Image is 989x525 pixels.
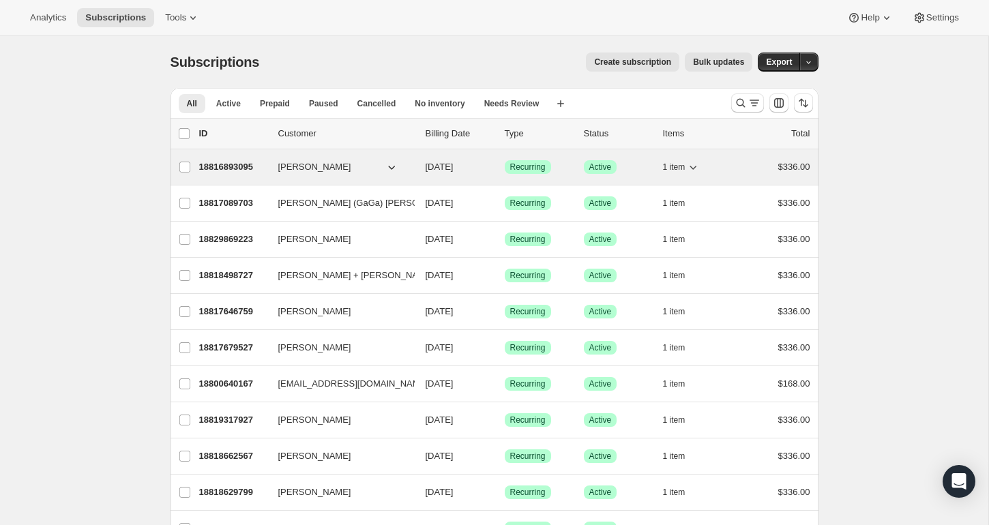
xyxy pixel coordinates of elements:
span: [PERSON_NAME] + [PERSON_NAME] [278,269,434,282]
span: [EMAIL_ADDRESS][DOMAIN_NAME] [278,377,428,391]
span: 1 item [663,451,685,462]
span: Recurring [510,162,546,172]
span: 1 item [663,415,685,425]
span: $336.00 [778,162,810,172]
span: 1 item [663,378,685,389]
button: 1 item [663,266,700,285]
button: 1 item [663,230,700,249]
span: Recurring [510,487,546,498]
span: $336.00 [778,234,810,244]
button: Help [839,8,901,27]
div: 18817089703[PERSON_NAME] (GaGa) [PERSON_NAME][DATE]SuccessRecurringSuccessActive1 item$336.00 [199,194,810,213]
div: 18817646759[PERSON_NAME][DATE]SuccessRecurringSuccessActive1 item$336.00 [199,302,810,321]
p: Billing Date [426,127,494,140]
span: [DATE] [426,487,454,497]
span: Active [589,162,612,172]
p: 18819317927 [199,413,267,427]
button: 1 item [663,302,700,321]
div: Items [663,127,731,140]
div: IDCustomerBilling DateTypeStatusItemsTotal [199,127,810,140]
span: [PERSON_NAME] [278,413,351,427]
span: Subscriptions [85,12,146,23]
span: 1 item [663,342,685,353]
button: Bulk updates [685,52,752,72]
button: [PERSON_NAME] + [PERSON_NAME] [270,265,407,286]
span: All [187,98,197,109]
span: Active [589,270,612,281]
button: Create subscription [586,52,679,72]
button: [PERSON_NAME] [270,409,407,431]
span: Recurring [510,378,546,389]
span: $336.00 [778,451,810,461]
span: Bulk updates [693,57,744,67]
span: $336.00 [778,342,810,352]
span: Recurring [510,234,546,245]
span: [DATE] [426,415,454,425]
p: 18818629799 [199,485,267,499]
span: 1 item [663,234,685,245]
span: [PERSON_NAME] (GaGa) [PERSON_NAME] [278,196,458,210]
span: Analytics [30,12,66,23]
button: Search and filter results [731,93,764,112]
span: Active [216,98,241,109]
div: 18818662567[PERSON_NAME][DATE]SuccessRecurringSuccessActive1 item$336.00 [199,447,810,466]
span: Active [589,378,612,389]
button: Tools [157,8,208,27]
button: 1 item [663,194,700,213]
span: [DATE] [426,270,454,280]
p: 18816893095 [199,160,267,174]
span: Create subscription [594,57,671,67]
p: 18817646759 [199,305,267,318]
button: [PERSON_NAME] [270,445,407,467]
button: Analytics [22,8,74,27]
span: $168.00 [778,378,810,389]
span: [DATE] [426,451,454,461]
p: Total [791,127,810,140]
p: Status [584,127,652,140]
div: 18818498727[PERSON_NAME] + [PERSON_NAME][DATE]SuccessRecurringSuccessActive1 item$336.00 [199,266,810,285]
button: [EMAIL_ADDRESS][DOMAIN_NAME] [270,373,407,395]
span: [DATE] [426,342,454,352]
span: Active [589,306,612,317]
button: [PERSON_NAME] [270,156,407,178]
button: 1 item [663,157,700,177]
button: 1 item [663,483,700,502]
button: Settings [904,8,967,27]
div: 18817679527[PERSON_NAME][DATE]SuccessRecurringSuccessActive1 item$336.00 [199,338,810,357]
span: Subscriptions [171,55,260,70]
p: 18817679527 [199,341,267,355]
button: [PERSON_NAME] [270,301,407,322]
span: $336.00 [778,306,810,316]
span: Active [589,487,612,498]
span: Prepaid [260,98,290,109]
span: Active [589,415,612,425]
span: $336.00 [778,198,810,208]
span: [DATE] [426,306,454,316]
span: Recurring [510,451,546,462]
button: Sort the results [794,93,813,112]
div: 18818629799[PERSON_NAME][DATE]SuccessRecurringSuccessActive1 item$336.00 [199,483,810,502]
span: Needs Review [484,98,540,109]
span: Recurring [510,342,546,353]
span: [PERSON_NAME] [278,305,351,318]
span: [PERSON_NAME] [278,449,351,463]
p: 18829869223 [199,232,267,246]
button: 1 item [663,447,700,466]
button: Customize table column order and visibility [769,93,788,112]
span: Active [589,234,612,245]
span: Settings [926,12,959,23]
span: $336.00 [778,270,810,280]
span: Recurring [510,198,546,209]
p: 18817089703 [199,196,267,210]
button: [PERSON_NAME] (GaGa) [PERSON_NAME] [270,192,407,214]
p: 18818498727 [199,269,267,282]
p: ID [199,127,267,140]
span: Tools [165,12,186,23]
span: [DATE] [426,234,454,244]
span: [DATE] [426,198,454,208]
button: [PERSON_NAME] [270,228,407,250]
div: 18829869223[PERSON_NAME][DATE]SuccessRecurringSuccessActive1 item$336.00 [199,230,810,249]
button: 1 item [663,338,700,357]
span: [PERSON_NAME] [278,341,351,355]
span: No inventory [415,98,464,109]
